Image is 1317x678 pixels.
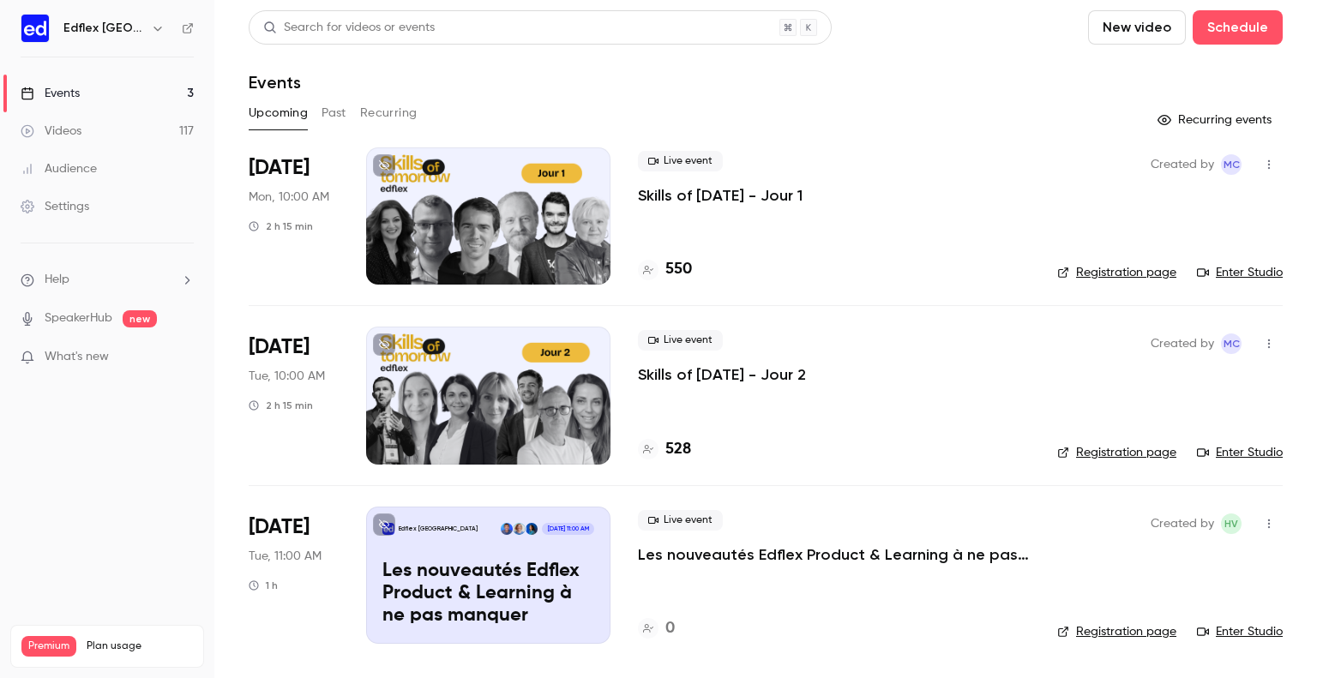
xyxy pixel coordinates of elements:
a: 0 [638,617,675,640]
span: MC [1224,154,1240,175]
span: Created by [1151,513,1214,534]
a: Enter Studio [1197,623,1283,640]
button: Schedule [1193,10,1283,45]
span: [DATE] 11:00 AM [542,523,593,535]
a: Les nouveautés Edflex Product & Learning à ne pas manquer [638,544,1030,565]
div: Sep 22 Mon, 10:00 AM (Europe/Berlin) [249,147,339,285]
div: 2 h 15 min [249,399,313,412]
li: help-dropdown-opener [21,271,194,289]
span: Live event [638,510,723,531]
span: [DATE] [249,513,310,541]
span: Live event [638,330,723,351]
a: Skills of [DATE] - Jour 2 [638,364,806,385]
span: Created by [1151,154,1214,175]
a: Registration page [1057,264,1176,281]
span: What's new [45,348,109,366]
span: Premium [21,636,76,657]
div: Events [21,85,80,102]
a: Les nouveautés Edflex Product & Learning à ne pas manquerEdflex [GEOGRAPHIC_DATA]Emilie JarryAxel... [366,507,610,644]
a: Enter Studio [1197,264,1283,281]
div: Oct 14 Tue, 11:00 AM (Europe/Paris) [249,507,339,644]
div: 2 h 15 min [249,219,313,233]
span: Hélène VENTURINI [1221,513,1242,534]
h4: 0 [665,617,675,640]
a: 550 [638,258,692,281]
a: Registration page [1057,444,1176,461]
span: Help [45,271,69,289]
span: Tue, 11:00 AM [249,548,322,565]
span: [DATE] [249,154,310,182]
span: MC [1224,333,1240,354]
button: Upcoming [249,99,308,127]
div: Audience [21,160,97,177]
span: new [123,310,157,327]
h4: 528 [665,438,691,461]
button: New video [1088,10,1186,45]
img: Edflex France [21,15,49,42]
button: Recurring [360,99,418,127]
img: Axelle Paulus [513,523,525,535]
div: Settings [21,198,89,215]
a: 528 [638,438,691,461]
button: Recurring events [1150,106,1283,134]
h4: 550 [665,258,692,281]
a: Registration page [1057,623,1176,640]
span: Manon Cousin [1221,154,1242,175]
span: Plan usage [87,639,193,653]
div: Sep 23 Tue, 10:00 AM (Europe/Berlin) [249,327,339,464]
span: Mon, 10:00 AM [249,189,329,206]
div: Videos [21,123,81,140]
div: 1 h [249,579,278,592]
img: Raphaël Camuset [501,523,513,535]
span: HV [1224,513,1238,534]
span: [DATE] [249,333,310,361]
h1: Events [249,72,301,93]
span: Created by [1151,333,1214,354]
span: Live event [638,151,723,171]
button: Past [322,99,346,127]
p: Les nouveautés Edflex Product & Learning à ne pas manquer [382,561,594,627]
span: Tue, 10:00 AM [249,368,325,385]
div: Search for videos or events [263,19,435,37]
iframe: Noticeable Trigger [173,350,194,365]
a: Skills of [DATE] - Jour 1 [638,185,803,206]
a: SpeakerHub [45,309,112,327]
p: Edflex [GEOGRAPHIC_DATA] [399,525,478,533]
span: Manon Cousin [1221,333,1242,354]
a: Enter Studio [1197,444,1283,461]
h6: Edflex [GEOGRAPHIC_DATA] [63,20,144,37]
img: Emilie Jarry [526,523,538,535]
